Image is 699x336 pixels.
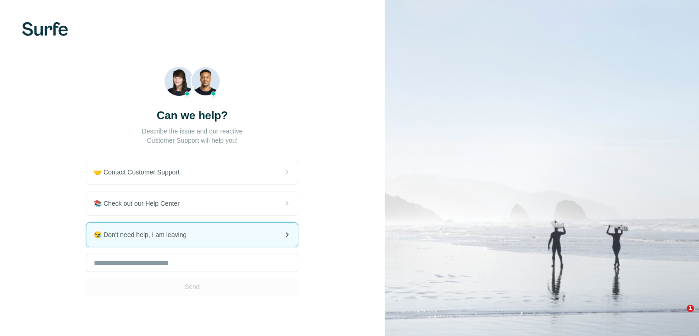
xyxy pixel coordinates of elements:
[142,127,243,136] p: Describe the issue and our reactive
[157,108,228,123] h3: Can we help?
[515,214,699,302] iframe: Intercom notifications message
[147,136,238,145] p: Customer Support will help you!
[668,305,690,327] iframe: Intercom live chat
[22,22,68,36] img: Surfe's logo
[94,230,194,239] span: 😪 Don't need help, I am leaving
[94,199,187,208] span: 📚 Check out our Help Center
[94,168,187,177] span: 🤝 Contact Customer Support
[164,66,221,101] img: Beach Photo
[687,305,694,312] span: 1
